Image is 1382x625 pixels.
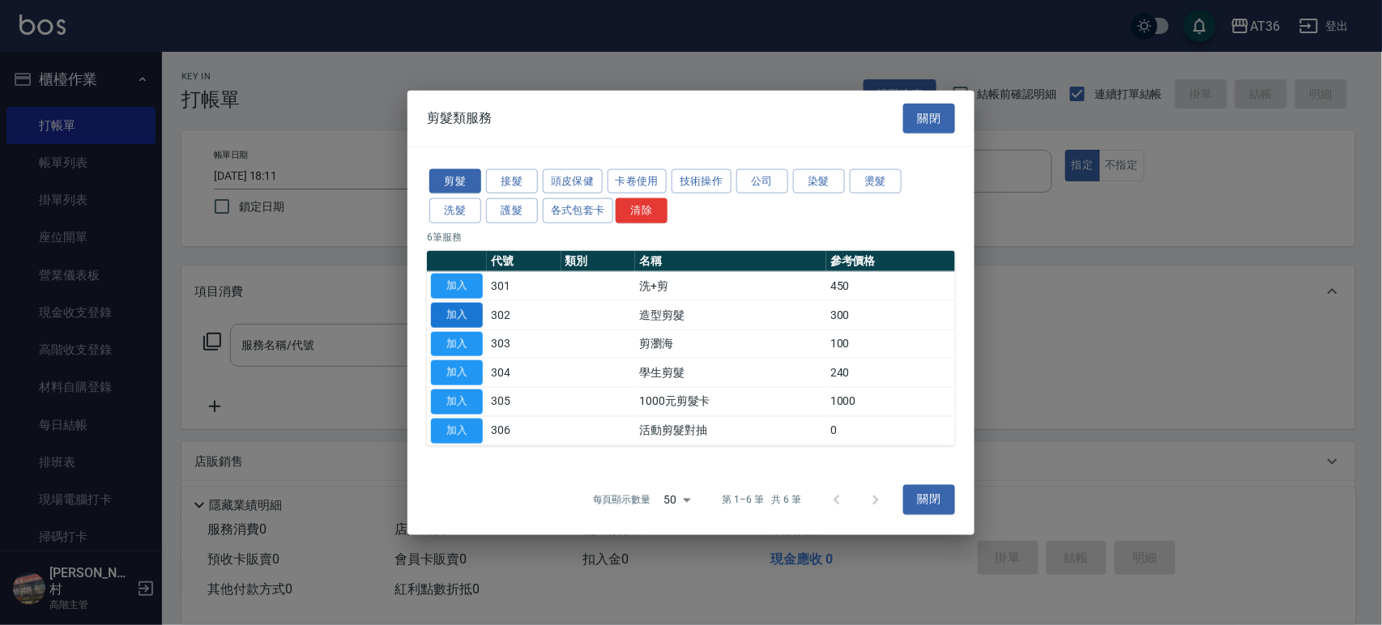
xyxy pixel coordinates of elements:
[543,198,613,223] button: 各式包套卡
[431,302,483,327] button: 加入
[826,271,955,300] td: 450
[903,104,955,134] button: 關閉
[487,271,561,300] td: 301
[635,271,826,300] td: 洗+剪
[826,416,955,445] td: 0
[431,331,483,356] button: 加入
[736,168,788,193] button: 公司
[658,478,697,521] div: 50
[826,387,955,416] td: 1000
[635,416,826,445] td: 活動剪髮對抽
[723,492,801,507] p: 第 1–6 筆 共 6 筆
[486,168,538,193] button: 接髮
[635,330,826,359] td: 剪瀏海
[672,168,732,193] button: 技術操作
[826,358,955,387] td: 240
[487,251,561,272] th: 代號
[487,416,561,445] td: 306
[635,358,826,387] td: 學生剪髮
[635,387,826,416] td: 1000元剪髮卡
[635,300,826,330] td: 造型剪髮
[487,358,561,387] td: 304
[431,360,483,385] button: 加入
[850,168,902,193] button: 燙髮
[427,110,492,126] span: 剪髮類服務
[431,418,483,443] button: 加入
[903,485,955,515] button: 關閉
[608,168,668,193] button: 卡卷使用
[431,389,483,415] button: 加入
[487,387,561,416] td: 305
[486,198,538,223] button: 護髮
[635,251,826,272] th: 名稱
[826,330,955,359] td: 100
[427,230,955,244] p: 6 筆服務
[826,300,955,330] td: 300
[487,300,561,330] td: 302
[429,168,481,193] button: 剪髮
[561,251,636,272] th: 類別
[543,168,603,193] button: 頭皮保健
[487,330,561,359] td: 303
[429,198,481,223] button: 洗髮
[593,492,651,507] p: 每頁顯示數量
[616,198,668,223] button: 清除
[793,168,845,193] button: 染髮
[826,251,955,272] th: 參考價格
[431,274,483,299] button: 加入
